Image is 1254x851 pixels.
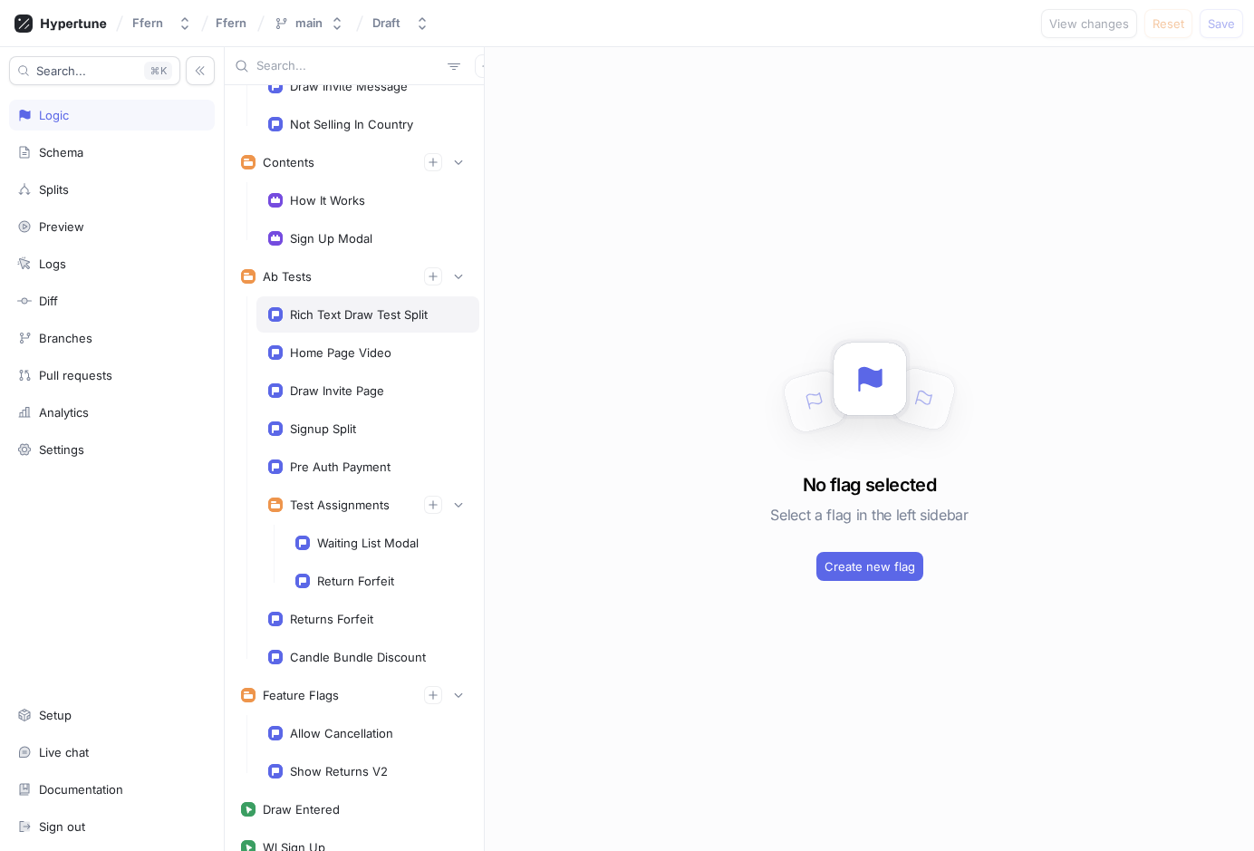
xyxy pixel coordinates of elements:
div: Returns Forfeit [290,612,373,626]
div: Setup [39,708,72,722]
span: Search... [36,65,86,76]
span: Create new flag [825,561,915,572]
h5: Select a flag in the left sidebar [770,498,968,531]
div: Schema [39,145,83,160]
div: Feature Flags [263,688,339,702]
span: Reset [1153,18,1184,29]
span: Ffern [216,16,246,29]
div: Draw Entered [263,802,340,817]
div: Test Assignments [290,498,390,512]
div: Documentation [39,782,123,797]
div: Preview [39,219,84,234]
div: How It Works [290,193,365,208]
span: Save [1208,18,1235,29]
div: Signup Split [290,421,356,436]
a: Documentation [9,774,215,805]
div: K [144,62,172,80]
div: Sign out [39,819,85,834]
div: Ab Tests [263,269,312,284]
button: Save [1200,9,1243,38]
div: Draft [372,15,400,31]
div: Ffern [132,15,163,31]
div: Show Returns V2 [290,764,388,778]
button: Reset [1144,9,1192,38]
div: Draw Invite Page [290,383,384,398]
button: Ffern [125,8,199,38]
div: Logs [39,256,66,271]
div: Allow Cancellation [290,726,393,740]
div: Home Page Video [290,345,391,360]
button: Draft [365,8,437,38]
span: View changes [1049,18,1129,29]
div: Return Forfeit [317,574,394,588]
h3: No flag selected [803,471,936,498]
div: Diff [39,294,58,308]
div: Waiting List Modal [317,536,419,550]
button: main [266,8,352,38]
div: Settings [39,442,84,457]
div: Not Selling In Country [290,117,413,131]
button: Create new flag [816,552,923,581]
div: Draw Invite Message [290,79,408,93]
div: Logic [39,108,69,122]
button: Search...K [9,56,180,85]
div: Branches [39,331,92,345]
div: Pre Auth Payment [290,459,391,474]
input: Search... [256,57,440,75]
div: Live chat [39,745,89,759]
div: Pull requests [39,368,112,382]
div: Rich Text Draw Test Split [290,307,428,322]
div: Candle Bundle Discount [290,650,426,664]
div: Analytics [39,405,89,420]
div: Splits [39,182,69,197]
div: Sign Up Modal [290,231,372,246]
button: View changes [1041,9,1137,38]
div: Contents [263,155,314,169]
div: main [295,15,323,31]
